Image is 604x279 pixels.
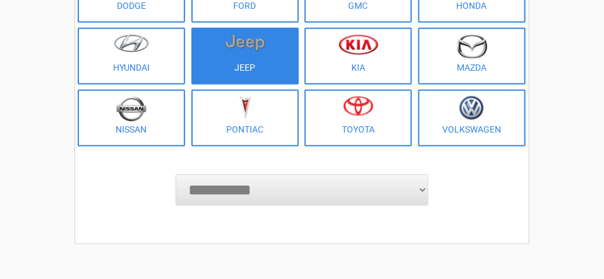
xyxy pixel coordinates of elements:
[114,34,149,52] img: hyundai
[339,34,378,55] img: kia
[343,96,373,116] img: toyota
[305,28,412,85] a: Kia
[459,96,484,121] img: volkswagen
[191,90,299,146] a: Pontiac
[116,96,147,122] img: nissan
[418,28,526,85] a: Mazda
[78,28,185,85] a: Hyundai
[305,90,412,146] a: Toyota
[456,34,488,59] img: mazda
[225,34,265,52] img: jeep
[418,90,526,146] a: Volkswagen
[239,96,251,120] img: pontiac
[78,90,185,146] a: Nissan
[191,28,299,85] a: Jeep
